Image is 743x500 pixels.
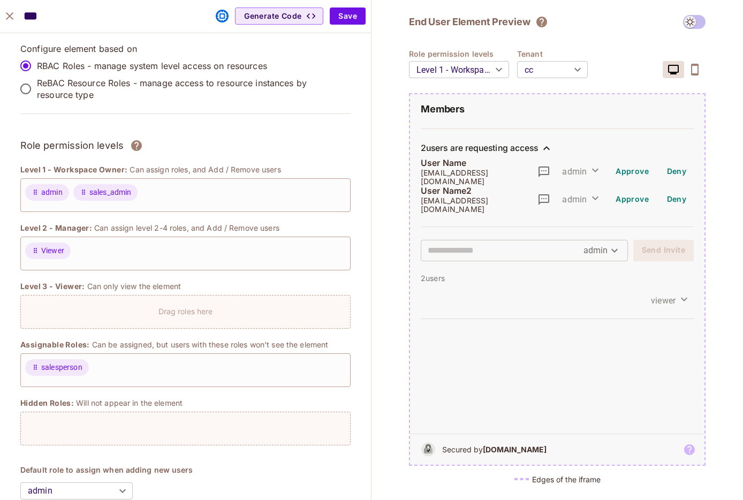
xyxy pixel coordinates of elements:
[20,164,127,175] span: Level 1 - Workspace Owner:
[20,398,74,408] span: Hidden Roles:
[409,49,517,59] h4: Role permission levels
[409,16,530,28] h2: End User Element Preview
[421,186,537,196] p: User Name2
[535,16,548,28] svg: The element will only show tenant specific content. No user information will be visible across te...
[89,187,132,198] span: sales_admin
[583,242,621,259] div: admin
[611,163,653,180] button: Approve
[659,163,694,180] button: Deny
[76,398,183,408] p: Will not appear in the element
[41,362,82,373] span: salesperson
[92,339,329,350] p: Can be assigned, but users with these roles won’t see the element
[130,164,280,175] p: Can assign roles, and Add / Remove users
[562,165,587,178] span: admin
[130,139,143,152] svg: Assign roles to different permission levels and grant users the correct rights over each element....
[421,196,537,214] p: [EMAIL_ADDRESS][DOMAIN_NAME]
[517,49,596,59] h4: Tenant
[235,7,323,25] button: Generate Code
[421,273,694,283] p: 2 users
[442,444,547,454] h5: Secured by
[216,10,229,22] svg: This element was embedded
[158,306,213,316] p: Drag roles here
[330,7,366,25] button: Save
[94,223,279,233] p: Can assign level 2-4 roles, and Add / Remove users
[611,191,653,208] button: Approve
[409,55,509,85] div: Level 1 - Workspace Owner
[421,103,694,116] h2: Members
[37,60,267,72] p: RBAC Roles - manage system level access on resources
[562,193,587,206] span: admin
[87,281,181,291] p: Can only view the element
[37,77,342,101] p: ReBAC Resource Roles - manage access to resource instances by resource type
[41,245,64,256] span: Viewer
[41,187,63,198] span: admin
[557,163,605,180] button: admin
[20,43,351,55] p: Configure element based on
[421,169,537,186] p: [EMAIL_ADDRESS][DOMAIN_NAME]
[421,158,537,169] p: User Name
[651,294,676,307] span: viewer
[20,223,92,233] span: Level 2 - Manager:
[20,465,351,475] h4: Default role to assign when adding new users
[557,191,605,208] button: admin
[517,55,588,85] div: cc
[537,165,550,178] svg: Message accompanying the request will be displayed here
[421,143,538,154] div: 2 users are requesting access
[633,240,694,261] button: Send Invite
[532,474,601,484] h5: Edges of the iframe
[537,193,550,206] svg: Message accompanying the request will be displayed here
[20,138,124,154] h3: Role permission levels
[659,191,694,208] button: Deny
[20,339,90,350] span: Assignable Roles:
[646,292,694,309] button: viewer
[483,445,547,454] b: [DOMAIN_NAME]
[419,440,438,459] img: b&w logo
[20,281,85,292] span: Level 3 - Viewer:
